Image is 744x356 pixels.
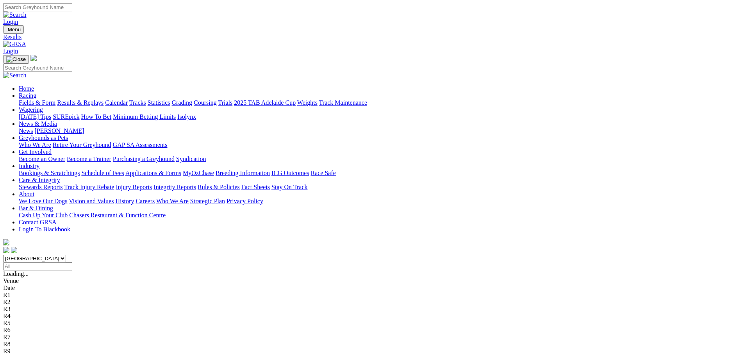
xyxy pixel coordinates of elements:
a: [PERSON_NAME] [34,127,84,134]
div: R3 [3,306,741,313]
div: R5 [3,320,741,327]
div: R1 [3,292,741,299]
div: Wagering [19,113,741,120]
a: Bookings & Scratchings [19,170,80,176]
a: ICG Outcomes [271,170,309,176]
a: [DATE] Tips [19,113,51,120]
a: News [19,127,33,134]
a: Become a Trainer [67,156,111,162]
a: MyOzChase [183,170,214,176]
div: R9 [3,348,741,355]
a: Race Safe [310,170,335,176]
a: Get Involved [19,148,52,155]
a: News & Media [19,120,57,127]
img: twitter.svg [11,247,17,253]
input: Search [3,64,72,72]
div: Greyhounds as Pets [19,141,741,148]
img: Close [6,56,26,63]
a: Results [3,34,741,41]
img: logo-grsa-white.png [30,55,37,61]
a: Vision and Values [69,198,114,204]
span: Menu [8,27,21,32]
a: Bar & Dining [19,205,53,211]
a: Racing [19,92,36,99]
a: Become an Owner [19,156,65,162]
div: R8 [3,341,741,348]
input: Search [3,3,72,11]
a: Breeding Information [216,170,270,176]
a: Track Maintenance [319,99,367,106]
a: Contact GRSA [19,219,56,225]
a: Strategic Plan [190,198,225,204]
a: How To Bet [81,113,112,120]
a: Injury Reports [116,184,152,190]
button: Toggle navigation [3,25,24,34]
img: facebook.svg [3,247,9,253]
a: Who We Are [19,141,51,148]
a: SUREpick [53,113,79,120]
input: Select date [3,262,72,270]
a: Privacy Policy [227,198,263,204]
a: Who We Are [156,198,189,204]
div: Care & Integrity [19,184,741,191]
button: Toggle navigation [3,55,29,64]
a: We Love Our Dogs [19,198,67,204]
div: R7 [3,334,741,341]
a: History [115,198,134,204]
div: Industry [19,170,741,177]
div: Get Involved [19,156,741,163]
a: Care & Integrity [19,177,60,183]
img: GRSA [3,41,26,48]
a: Fact Sheets [241,184,270,190]
a: About [19,191,34,197]
div: Bar & Dining [19,212,741,219]
a: Coursing [194,99,217,106]
a: 2025 TAB Adelaide Cup [234,99,296,106]
div: R2 [3,299,741,306]
img: Search [3,11,27,18]
span: Loading... [3,270,29,277]
img: Search [3,72,27,79]
a: Retire Your Greyhound [53,141,111,148]
div: News & Media [19,127,741,134]
a: Grading [172,99,192,106]
a: Purchasing a Greyhound [113,156,175,162]
a: Weights [297,99,318,106]
img: logo-grsa-white.png [3,239,9,245]
a: Minimum Betting Limits [113,113,176,120]
div: R6 [3,327,741,334]
a: Stay On Track [271,184,307,190]
a: Stewards Reports [19,184,62,190]
a: Home [19,85,34,92]
a: Trials [218,99,232,106]
div: Date [3,284,741,292]
a: Tracks [129,99,146,106]
a: Login To Blackbook [19,226,70,233]
a: Industry [19,163,39,169]
a: Isolynx [177,113,196,120]
a: GAP SA Assessments [113,141,168,148]
a: Results & Replays [57,99,103,106]
div: Racing [19,99,741,106]
a: Schedule of Fees [81,170,124,176]
a: Cash Up Your Club [19,212,68,218]
a: Fields & Form [19,99,55,106]
div: R4 [3,313,741,320]
a: Login [3,48,18,54]
a: Rules & Policies [198,184,240,190]
a: Careers [136,198,155,204]
a: Greyhounds as Pets [19,134,68,141]
a: Integrity Reports [153,184,196,190]
a: Login [3,18,18,25]
div: Venue [3,277,741,284]
a: Wagering [19,106,43,113]
div: About [19,198,741,205]
a: Syndication [176,156,206,162]
a: Statistics [148,99,170,106]
a: Chasers Restaurant & Function Centre [69,212,166,218]
a: Calendar [105,99,128,106]
a: Track Injury Rebate [64,184,114,190]
a: Applications & Forms [125,170,181,176]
